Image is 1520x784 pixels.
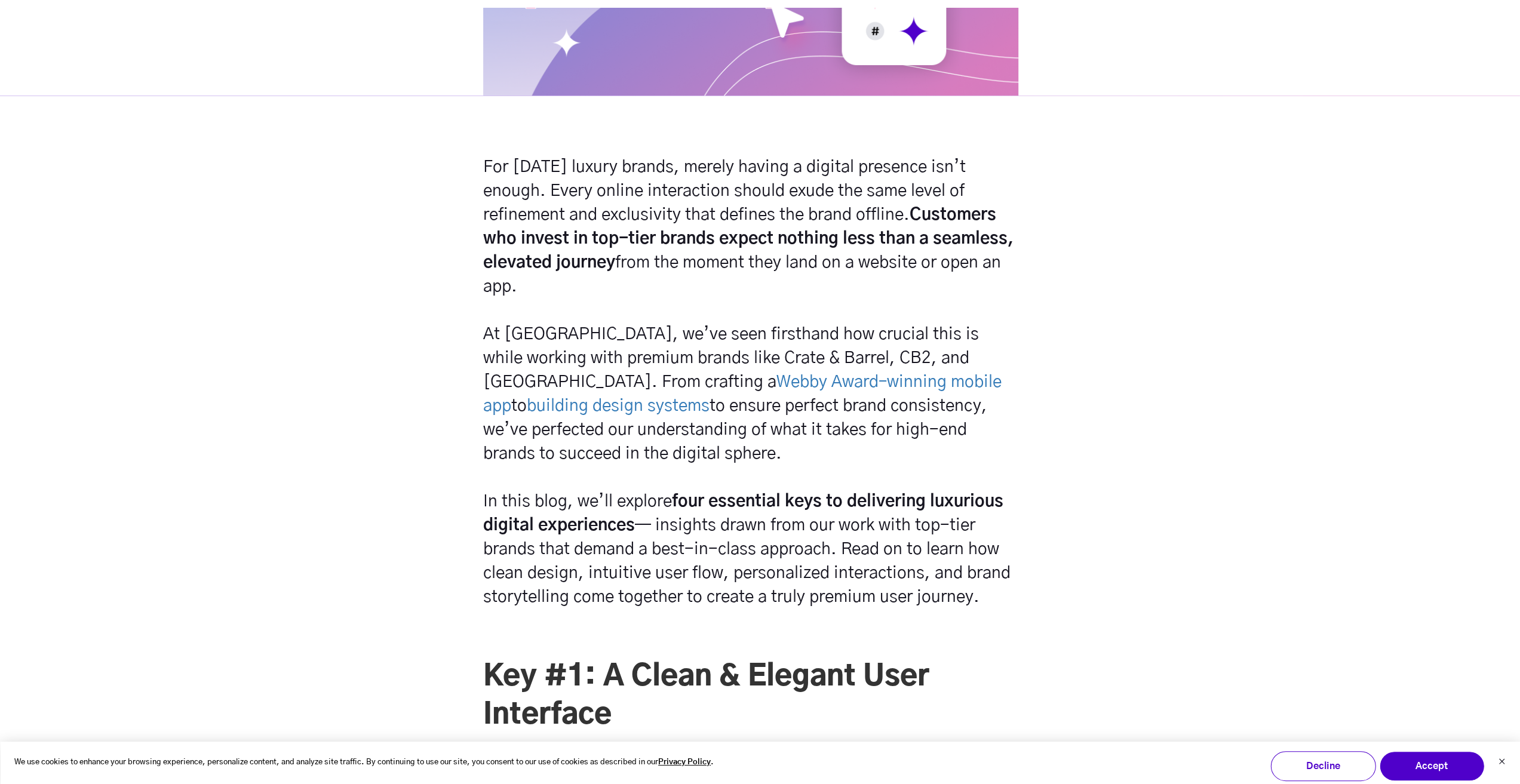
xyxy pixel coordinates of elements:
[1498,757,1505,769] button: Dismiss cookie banner
[658,756,711,770] a: Privacy Policy
[14,756,714,770] p: We use cookies to enhance your browsing experience, personalize content, and analyze site traffic...
[483,207,1014,271] strong: Customers who invest in top-tier brands expect nothing less than a seamless, elevated journey
[527,398,710,414] a: building design systems
[1379,751,1484,781] button: Accept
[483,155,1018,609] h5: For [DATE] luxury brands, merely having a digital presence isn’t enough. Every online interaction...
[483,493,1003,534] strong: four essential keys to delivering luxurious digital experiences
[483,658,1018,734] h2: Key #1: A Clean & Elegant User Interface
[1270,751,1375,781] button: Decline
